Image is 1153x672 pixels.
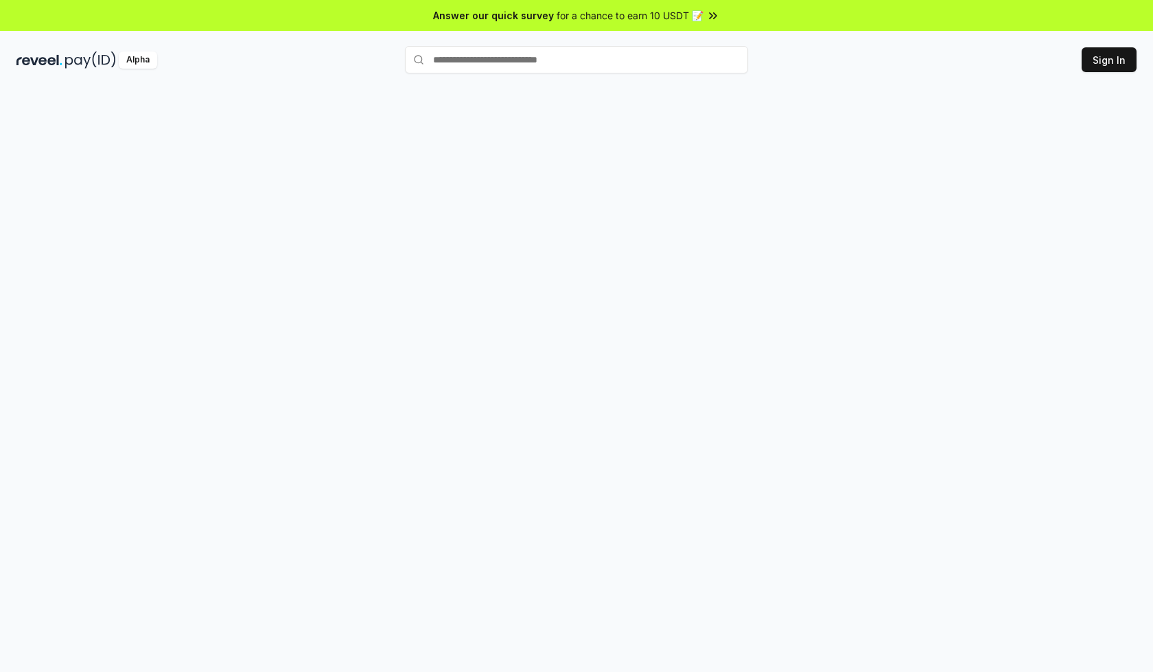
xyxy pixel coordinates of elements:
[557,8,703,23] span: for a chance to earn 10 USDT 📝
[65,51,116,69] img: pay_id
[119,51,157,69] div: Alpha
[1082,47,1137,72] button: Sign In
[433,8,554,23] span: Answer our quick survey
[16,51,62,69] img: reveel_dark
